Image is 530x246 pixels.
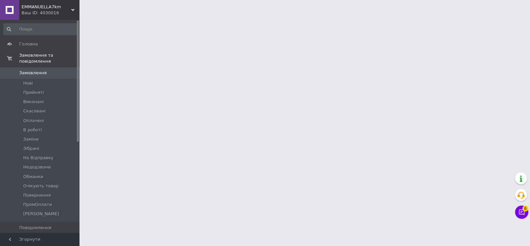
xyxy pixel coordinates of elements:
[23,90,44,95] span: Прийняті
[19,70,47,76] span: Замовлення
[23,118,44,124] span: Оплачені
[22,10,79,16] div: Ваш ID: 4030016
[23,127,42,133] span: В роботі
[23,146,39,152] span: Зібрані
[23,183,59,189] span: Очікують товар
[23,108,46,114] span: Скасовані
[23,155,53,161] span: На Відправку
[23,202,52,208] span: ПромОплати
[23,174,43,180] span: Обманки
[23,99,44,105] span: Виконані
[23,164,51,170] span: Недодзвони
[19,52,79,64] span: Замовлення та повідомлення
[3,23,78,35] input: Пошук
[23,80,33,86] span: Нові
[19,225,51,231] span: Повідомлення
[23,192,51,198] span: Повернення
[515,206,528,219] button: Чат з покупцем6
[19,41,38,47] span: Головна
[23,136,39,142] span: Заміни
[522,206,528,212] span: 6
[23,211,59,217] span: [PERSON_NAME]
[22,4,71,10] span: EMMANUELLA7km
